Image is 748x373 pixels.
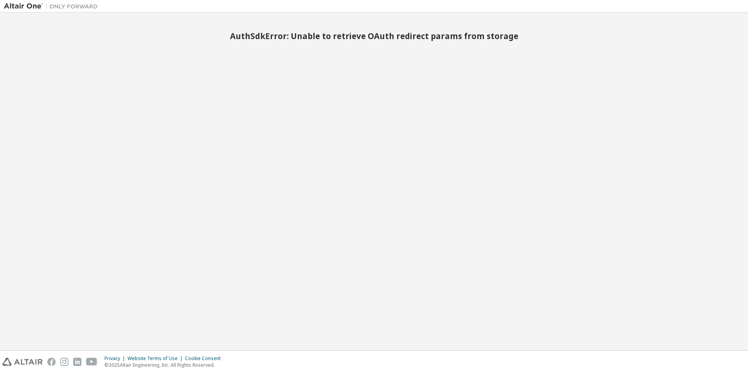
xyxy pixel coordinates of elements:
[104,355,128,362] div: Privacy
[73,358,81,366] img: linkedin.svg
[60,358,68,366] img: instagram.svg
[104,362,225,368] p: © 2025 Altair Engineering, Inc. All Rights Reserved.
[86,358,97,366] img: youtube.svg
[4,2,102,10] img: Altair One
[185,355,225,362] div: Cookie Consent
[4,31,744,41] h2: AuthSdkError: Unable to retrieve OAuth redirect params from storage
[128,355,185,362] div: Website Terms of Use
[47,358,56,366] img: facebook.svg
[2,358,43,366] img: altair_logo.svg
